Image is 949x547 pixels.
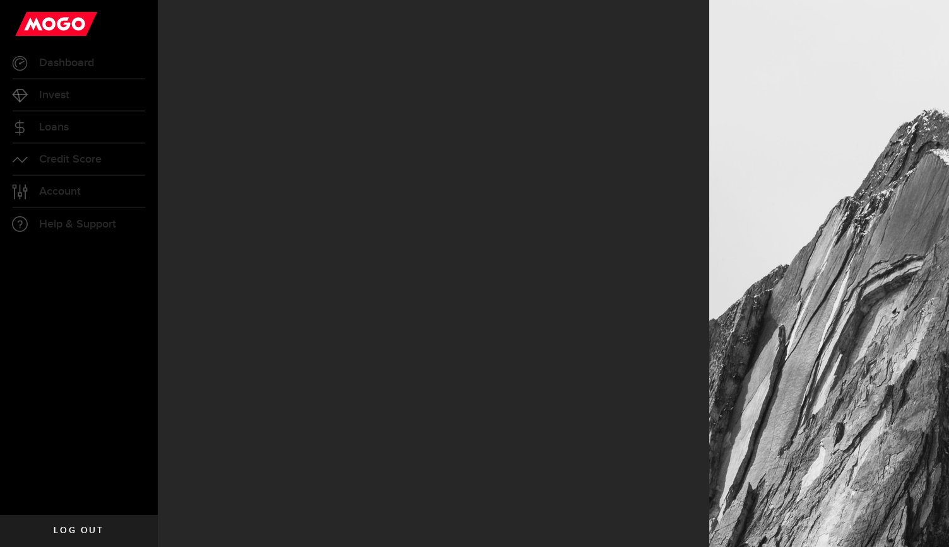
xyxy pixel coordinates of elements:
span: Account [39,186,81,197]
span: Log out [54,526,103,535]
span: Help & Support [39,219,116,230]
span: Loans [39,122,69,133]
span: Invest [39,89,69,101]
span: Dashboard [39,57,94,69]
span: Credit Score [39,154,102,165]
